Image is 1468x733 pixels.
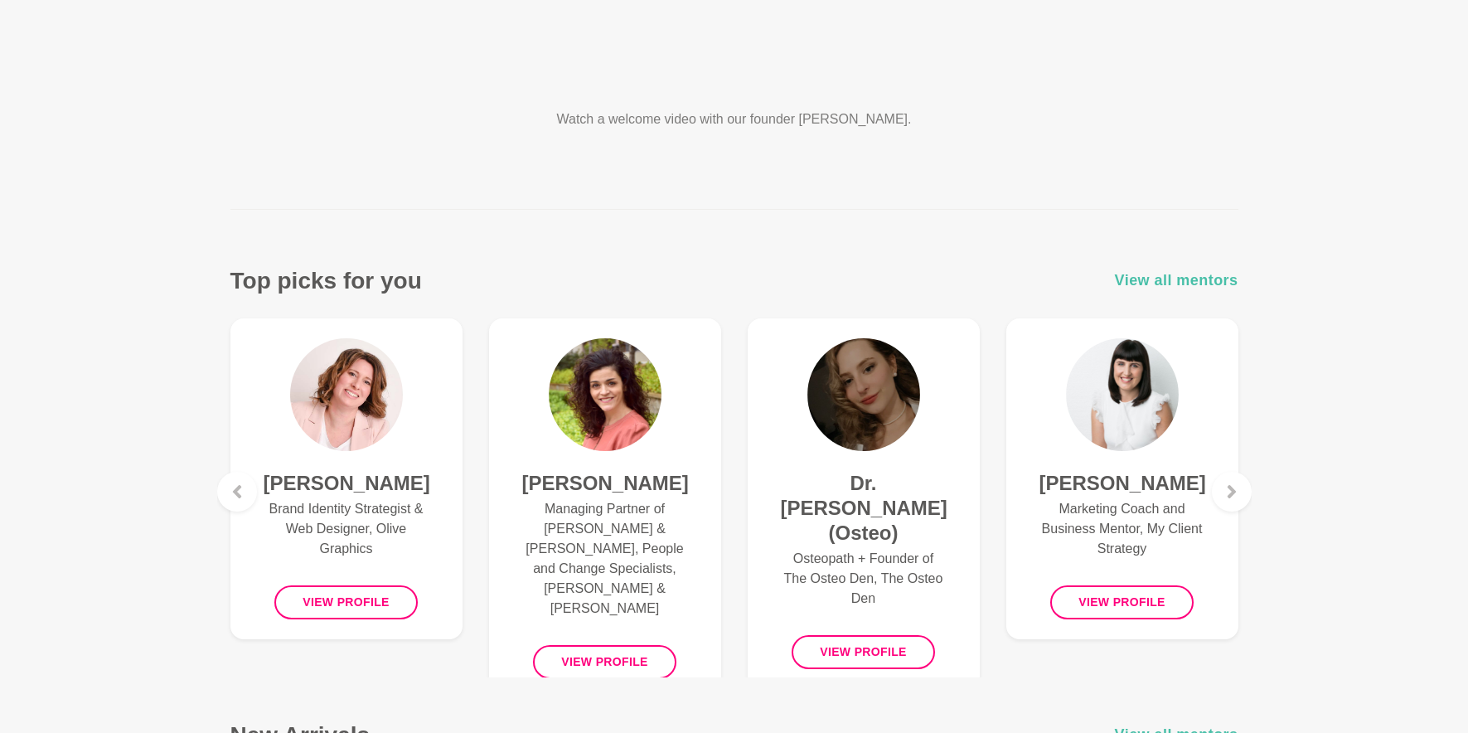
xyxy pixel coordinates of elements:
[230,318,463,639] a: Amanda Greenman[PERSON_NAME]Brand Identity Strategist & Web Designer, Olive GraphicsView profile
[1006,318,1238,639] a: Hayley Robertson[PERSON_NAME]Marketing Coach and Business Mentor, My Client StrategyView profile
[274,585,418,619] button: View profile
[1039,471,1205,496] h4: [PERSON_NAME]
[264,471,429,496] h4: [PERSON_NAME]
[549,338,661,451] img: Amber Stidham
[522,471,688,496] h4: [PERSON_NAME]
[264,499,429,559] p: Brand Identity Strategist & Web Designer, Olive Graphics
[807,338,920,451] img: Dr. Anastasiya Ovechkin (Osteo)
[1050,585,1194,619] button: View profile
[496,109,973,129] p: Watch a welcome video with our founder [PERSON_NAME].
[781,471,947,546] h4: Dr. [PERSON_NAME] (Osteo)
[1115,269,1238,293] a: View all mentors
[792,635,935,669] button: View profile
[230,266,422,295] h3: Top picks for you
[489,318,721,699] a: Amber Stidham[PERSON_NAME]Managing Partner of [PERSON_NAME] & [PERSON_NAME], People and Change Sp...
[522,499,688,619] p: Managing Partner of [PERSON_NAME] & [PERSON_NAME], People and Change Specialists, [PERSON_NAME] &...
[781,549,947,609] p: Osteopath + Founder of The Osteo Den, The Osteo Den
[290,338,403,451] img: Amanda Greenman
[1039,499,1205,559] p: Marketing Coach and Business Mentor, My Client Strategy
[1066,338,1179,451] img: Hayley Robertson
[748,318,980,689] a: Dr. Anastasiya Ovechkin (Osteo)Dr. [PERSON_NAME] (Osteo)Osteopath + Founder of The Osteo Den, The...
[533,645,676,679] button: View profile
